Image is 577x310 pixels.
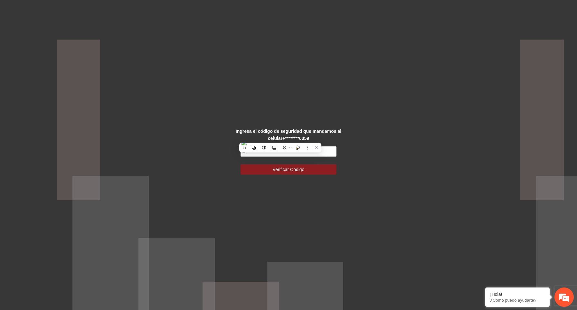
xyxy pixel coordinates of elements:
span: Estamos en línea. [37,86,89,151]
div: Chatee con nosotros ahora [33,33,108,41]
button: Verificar Código [241,164,337,175]
strong: Ingresa el código de seguridad que mandamos al celular +********0359 [236,129,341,141]
div: ¡Hola! [490,292,545,297]
textarea: Escriba su mensaje y pulse “Intro” [3,176,123,198]
div: Minimizar ventana de chat en vivo [106,3,121,19]
span: Verificar Código [273,166,305,173]
p: ¿Cómo puedo ayudarte? [490,298,545,303]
